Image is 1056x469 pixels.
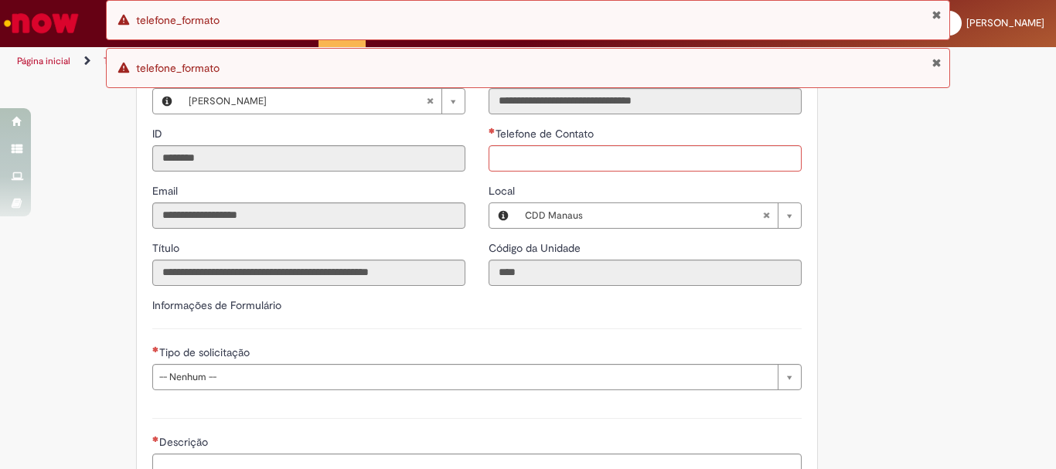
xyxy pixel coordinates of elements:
[966,16,1044,29] span: [PERSON_NAME]
[12,47,693,76] ul: Trilhas de página
[489,203,517,228] button: Local, Visualizar este registro CDD Manaus
[104,55,186,67] a: Todos os Catálogos
[136,61,220,75] span: telefone_formato
[152,436,159,442] span: Necessários
[159,365,770,389] span: -- Nenhum --
[418,89,441,114] abbr: Limpar campo Favorecido
[152,346,159,352] span: Necessários
[152,145,465,172] input: ID
[152,260,465,286] input: Título
[17,55,70,67] a: Página inicial
[932,56,942,69] button: Fechar Notificação
[489,145,802,172] input: Telefone de Contato
[181,89,465,114] a: [PERSON_NAME]Limpar campo Favorecido
[152,127,165,141] span: Somente leitura - ID
[2,8,81,39] img: ServiceNow
[755,203,778,228] abbr: Limpar campo Local
[152,298,281,312] label: Informações de Formulário
[152,183,181,199] label: Somente leitura - Email
[517,203,801,228] a: CDD ManausLimpar campo Local
[152,202,465,229] input: Email
[489,184,518,198] span: Local
[153,89,181,114] button: Favorecido, Visualizar este registro Marcelo Jean Silveira De Barros
[932,8,942,21] button: Fechar Notificação
[159,345,253,359] span: Tipo de solicitação
[152,241,182,255] span: Somente leitura - Título
[152,240,182,256] label: Somente leitura - Título
[489,241,584,255] span: Somente leitura - Código da Unidade
[152,184,181,198] span: Somente leitura - Email
[136,13,220,27] span: telefone_formato
[489,127,496,134] span: Necessários
[152,126,165,141] label: Somente leitura - ID
[489,88,802,114] input: Departamento
[525,203,762,228] span: CDD Manaus
[489,240,584,256] label: Somente leitura - Código da Unidade
[489,260,802,286] input: Código da Unidade
[189,89,426,114] span: [PERSON_NAME]
[496,127,597,141] span: Telefone de Contato
[159,435,211,449] span: Descrição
